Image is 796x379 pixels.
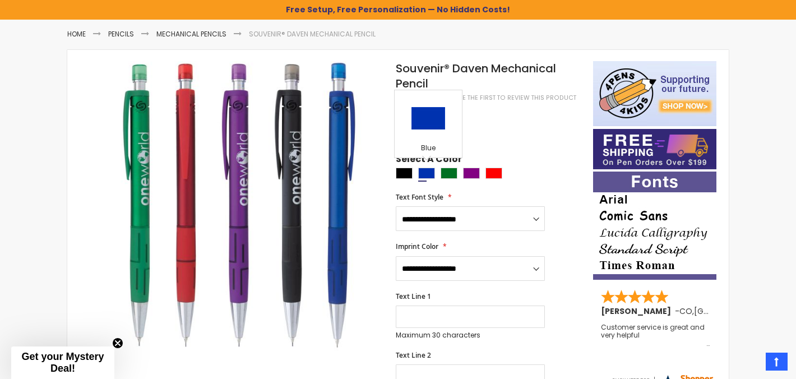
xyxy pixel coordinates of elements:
span: [GEOGRAPHIC_DATA] [694,306,776,317]
a: Home [67,29,86,39]
div: Green [441,168,457,179]
span: Select A Color [396,153,462,168]
span: - , [675,306,776,317]
span: Text Line 1 [396,292,431,301]
span: Text Font Style [396,192,443,202]
span: Get your Mystery Deal! [21,351,104,374]
div: Red [485,168,502,179]
a: Top [766,353,788,371]
img: Free shipping on orders over $199 [593,129,716,169]
span: Souvenir® Daven Mechanical Pencil [396,61,556,91]
a: Pencils [108,29,134,39]
div: Blue [397,144,459,155]
div: Purple [463,168,480,179]
img: 4pens 4 kids [593,61,716,126]
div: Customer service is great and very helpful [601,323,710,348]
button: Close teaser [112,338,123,349]
span: CO [679,306,692,317]
div: Blue [418,168,435,179]
div: Get your Mystery Deal!Close teaser [11,346,114,379]
img: Souvenir® Daven Mechanical Pencil [90,60,381,351]
span: [PERSON_NAME] [601,306,675,317]
div: Black [396,168,413,179]
li: Souvenir® Daven Mechanical Pencil [249,30,376,39]
span: Text Line 2 [396,350,431,360]
img: font-personalization-examples [593,172,716,280]
a: Be the first to review this product [459,94,576,102]
p: Maximum 30 characters [396,331,545,340]
span: Imprint Color [396,242,438,251]
a: Mechanical Pencils [156,29,226,39]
